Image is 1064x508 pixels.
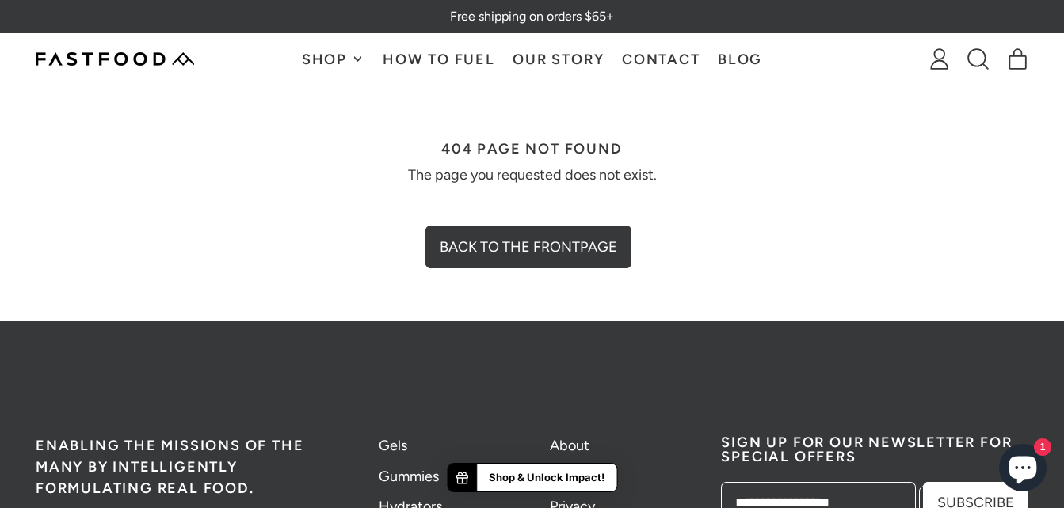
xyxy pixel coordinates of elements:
h1: 404 Page Not Found [36,142,1028,156]
a: Our Story [504,34,613,84]
a: Blog [709,34,772,84]
span: Shop [302,52,351,66]
inbox-online-store-chat: Shopify online store chat [994,444,1051,495]
h2: Sign up for our newsletter for special offers [721,435,1028,464]
a: Gels [379,437,407,454]
a: Contact [613,34,709,84]
h5: Enabling the missions of the many by intelligently formulating real food. [36,435,343,499]
p: The page you requested does not exist. [36,165,1028,186]
button: Shop [292,34,373,84]
a: How To Fuel [374,34,504,84]
a: Gummies [379,468,439,485]
a: About [550,437,589,454]
a: Back to the frontpage [429,222,635,264]
img: Fastfood [36,52,194,66]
